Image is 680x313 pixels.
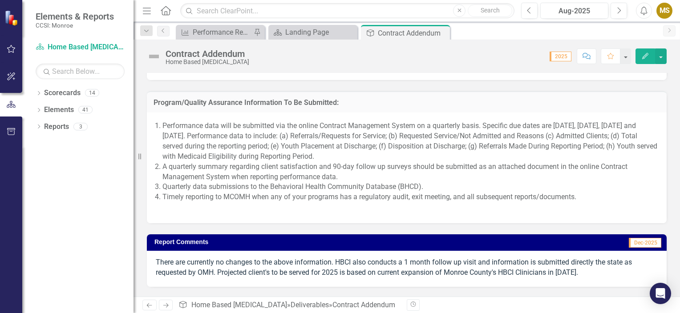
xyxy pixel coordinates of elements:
p: There are currently no changes to the above information. HBCI also conducts a 1 month follow up v... [156,257,658,278]
a: Reports [44,122,69,132]
img: ClearPoint Strategy [4,10,20,26]
div: 41 [78,106,93,114]
a: Deliverables [291,301,329,309]
h3: Report Comments [154,239,468,245]
a: Scorecards [44,88,81,98]
li: A quarterly summary regarding client satisfaction and 90-day follow up surveys should be submitte... [162,162,658,182]
small: CCSI: Monroe [36,22,114,29]
span: Dec-2025 [629,238,661,248]
a: Landing Page [271,27,355,38]
img: Not Defined [147,49,161,64]
button: MS [656,3,672,19]
a: Home Based [MEDICAL_DATA] [36,42,125,52]
span: 2025 [550,52,571,61]
span: Elements & Reports [36,11,114,22]
div: Open Intercom Messenger [650,283,671,304]
div: 3 [73,123,88,130]
a: Performance Report [178,27,251,38]
div: Home Based [MEDICAL_DATA] [166,59,249,65]
input: Search Below... [36,64,125,79]
h3: Program/Quality Assurance Information To Be Submitted: [154,99,660,107]
div: Contract Addendum [166,49,249,59]
div: » » [178,300,400,310]
div: Contract Addendum [332,301,395,309]
div: Contract Addendum [378,28,448,39]
span: Search [481,7,500,14]
div: Performance Report [193,27,251,38]
div: 14 [85,89,99,97]
button: Aug-2025 [540,3,608,19]
div: Aug-2025 [543,6,605,16]
li: Quarterly data submissions to the Behavioral Health Community Database (BHCD). [162,182,658,192]
a: Elements [44,105,74,115]
a: Home Based [MEDICAL_DATA] [191,301,287,309]
button: Search [468,4,512,17]
p: Timely reporting to MCOMH when any of your programs has a regulatory audit, exit meeting, and all... [162,192,658,202]
input: Search ClearPoint... [180,3,514,19]
li: Performance data will be submitted via the online Contract Management System on a quarterly basis... [162,121,658,161]
div: Landing Page [285,27,355,38]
